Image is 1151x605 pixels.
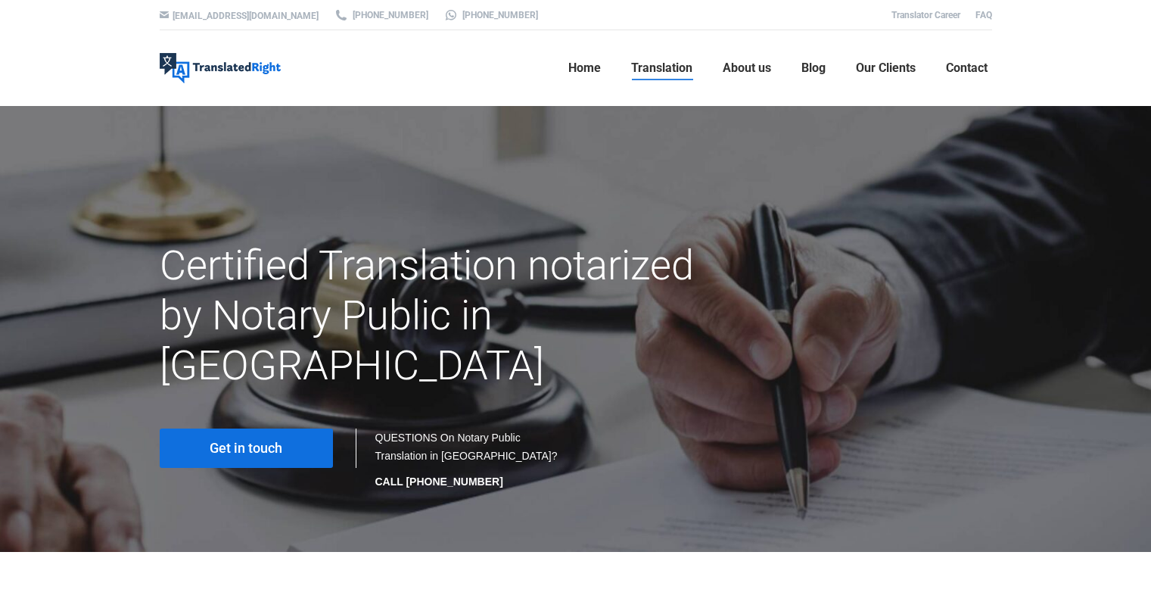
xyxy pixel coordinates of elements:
[631,61,692,76] span: Translation
[941,44,992,92] a: Contact
[210,441,282,456] span: Get in touch
[160,53,281,83] img: Translated Right
[375,476,503,488] strong: CALL [PHONE_NUMBER]
[334,8,428,22] a: [PHONE_NUMBER]
[564,44,605,92] a: Home
[160,429,333,468] a: Get in touch
[797,44,830,92] a: Blog
[160,241,707,391] h1: Certified Translation notarized by Notary Public in [GEOGRAPHIC_DATA]
[851,44,920,92] a: Our Clients
[801,61,826,76] span: Blog
[375,429,561,491] div: QUESTIONS On Notary Public Translation in [GEOGRAPHIC_DATA]?
[856,61,916,76] span: Our Clients
[627,44,697,92] a: Translation
[568,61,601,76] span: Home
[891,10,960,20] a: Translator Career
[443,8,538,22] a: [PHONE_NUMBER]
[173,11,319,21] a: [EMAIL_ADDRESS][DOMAIN_NAME]
[946,61,988,76] span: Contact
[975,10,992,20] a: FAQ
[718,44,776,92] a: About us
[723,61,771,76] span: About us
